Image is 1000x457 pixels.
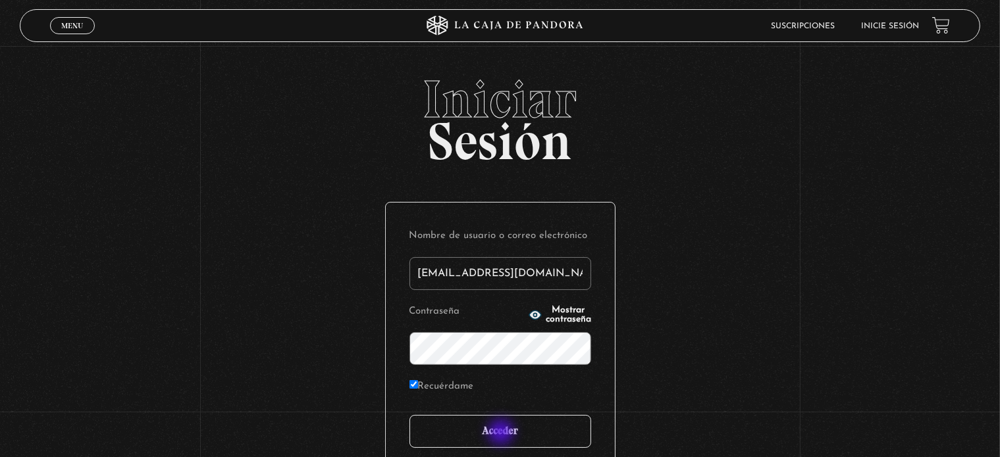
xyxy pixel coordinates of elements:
button: Mostrar contraseña [529,306,591,324]
label: Recuérdame [409,377,474,397]
a: Suscripciones [771,22,835,30]
input: Acceder [409,415,591,448]
label: Contraseña [409,302,525,322]
span: Cerrar [57,33,88,42]
a: Inicie sesión [861,22,919,30]
span: Menu [61,22,83,30]
input: Recuérdame [409,380,418,389]
span: Iniciar [20,73,980,126]
h2: Sesión [20,73,980,157]
label: Nombre de usuario o correo electrónico [409,226,591,247]
a: View your shopping cart [932,16,950,34]
span: Mostrar contraseña [546,306,591,324]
